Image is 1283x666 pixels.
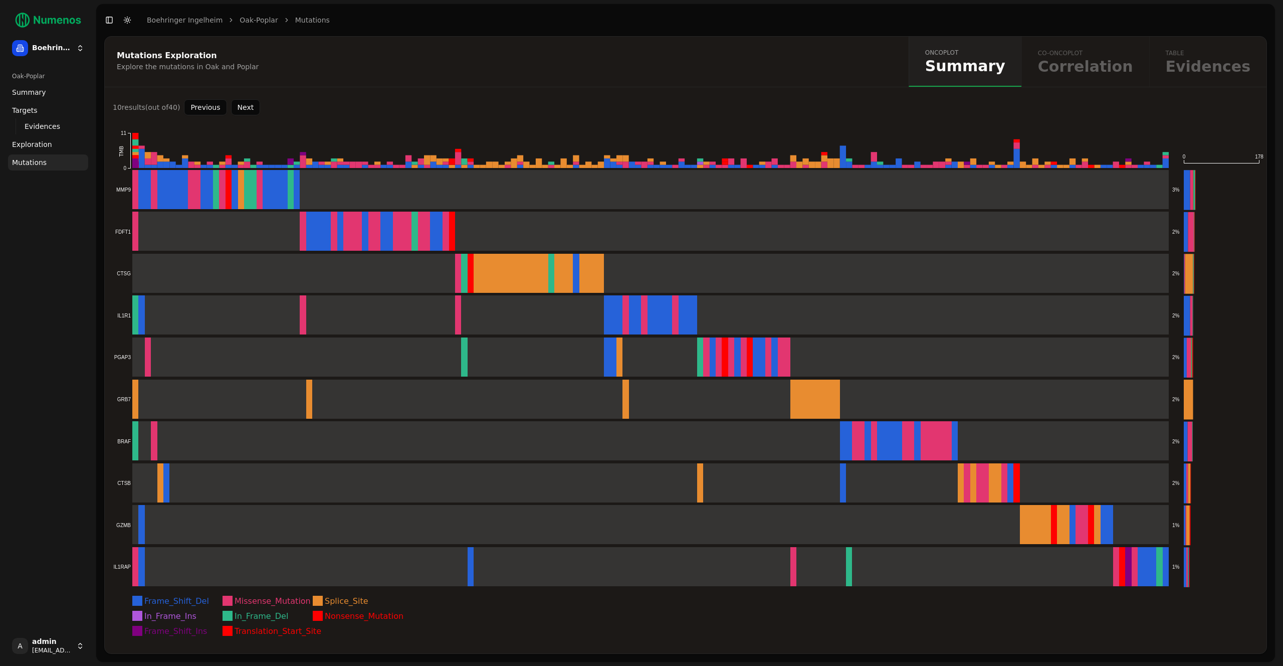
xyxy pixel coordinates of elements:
img: Numenos [8,8,88,32]
span: 10 result s [113,103,145,111]
text: 0 [1183,154,1186,159]
text: In_Frame_Del [235,611,288,621]
nav: breadcrumb [147,15,330,25]
text: 3% [1172,187,1180,193]
text: 2% [1172,271,1180,276]
a: Mutations [295,15,330,25]
text: 2% [1172,355,1180,360]
span: admin [32,637,72,646]
a: IL1R1 [110,295,1169,335]
button: Boehringer Ingelheim [8,36,88,60]
text: 178 [1255,154,1263,159]
a: GRB7 [110,380,1169,419]
text: 1% [1172,564,1180,570]
text: 0 [123,165,126,171]
a: IL1RAP [110,547,1169,587]
div: Explore the mutations in Oak and Poplar [117,62,894,72]
text: 1% [1172,523,1180,528]
text: Frame_Shift_Ins [144,626,207,636]
a: Oak-Poplar [240,15,278,25]
div: Oak-Poplar [8,68,88,84]
span: oncoplot [925,49,1005,57]
a: Targets [8,102,88,118]
button: Previous [184,99,227,115]
a: FDFT1 [110,212,1169,251]
span: Boehringer Ingelheim [32,44,72,53]
text: Translation_Start_Site [234,626,321,636]
text: 2% [1172,439,1180,444]
span: Targets [12,105,38,115]
a: Exploration [8,136,88,152]
a: CTSG [110,254,1169,293]
span: A [12,638,28,654]
span: Evidences [25,121,60,131]
text: 2% [1172,480,1180,486]
a: CTSB [110,463,1169,503]
button: Toggle Dark Mode [120,13,134,27]
text: Splice_Site [325,596,368,606]
span: [EMAIL_ADDRESS] [32,646,72,654]
text: Frame_Shift_Del [144,596,209,606]
a: PGAP3 [110,338,1169,377]
a: Evidences [21,119,76,133]
a: MMP9 [110,170,1169,210]
span: (out of 40 ) [145,103,180,111]
text: Missense_Mutation [235,596,311,606]
text: 2% [1172,397,1180,402]
a: oncoplotSummary [909,37,1021,87]
a: GZMB [110,505,1169,545]
a: BRAF [110,421,1169,461]
span: Summary [12,87,46,97]
button: Toggle Sidebar [102,13,116,27]
text: Nonsense_Mutation [325,611,403,621]
a: Boehringer Ingelheim [147,15,223,25]
span: Mutations [12,157,47,168]
text: TMB [119,146,124,157]
button: Aadmin[EMAIL_ADDRESS] [8,634,88,658]
span: Exploration [12,139,52,149]
a: Mutations [8,154,88,171]
a: Summary [8,84,88,100]
text: 11 [121,130,127,136]
text: 2% [1172,229,1180,235]
div: Mutations Exploration [117,52,894,60]
text: In_Frame_Ins [144,611,196,621]
span: Summary [925,59,1005,74]
button: Next [231,99,261,115]
text: 2% [1172,313,1180,318]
